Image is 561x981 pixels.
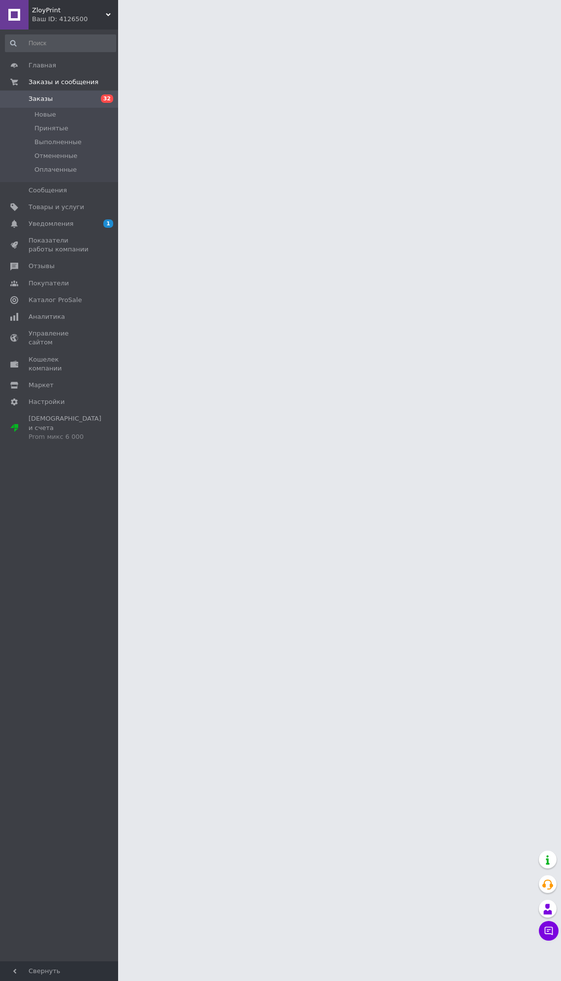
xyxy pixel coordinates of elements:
[29,296,82,305] span: Каталог ProSale
[34,152,77,160] span: Отмененные
[539,921,559,941] button: Чат с покупателем
[29,262,55,271] span: Отзывы
[5,34,116,52] input: Поиск
[29,219,73,228] span: Уведомления
[29,279,69,288] span: Покупатели
[29,381,54,390] span: Маркет
[29,94,53,103] span: Заказы
[29,203,84,212] span: Товары и услуги
[29,398,64,406] span: Настройки
[34,165,77,174] span: Оплаченные
[29,186,67,195] span: Сообщения
[29,355,91,373] span: Кошелек компании
[29,329,91,347] span: Управление сайтом
[29,312,65,321] span: Аналитика
[34,138,82,147] span: Выполненные
[101,94,113,103] span: 32
[103,219,113,228] span: 1
[29,78,98,87] span: Заказы и сообщения
[32,6,106,15] span: ZloyPrint
[34,124,68,133] span: Принятые
[32,15,118,24] div: Ваш ID: 4126500
[34,110,56,119] span: Новые
[29,414,101,441] span: [DEMOGRAPHIC_DATA] и счета
[29,61,56,70] span: Главная
[29,432,101,441] div: Prom микс 6 000
[29,236,91,254] span: Показатели работы компании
